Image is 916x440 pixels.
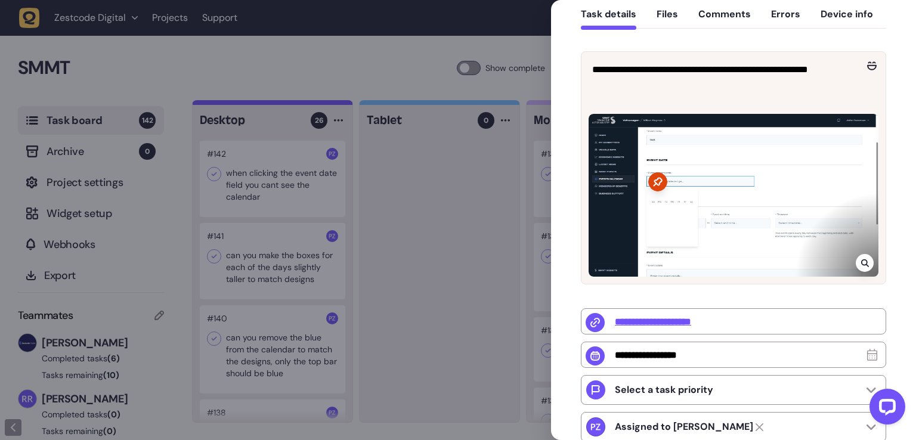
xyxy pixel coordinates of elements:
button: Errors [771,8,800,30]
button: Comments [698,8,751,30]
p: Select a task priority [615,384,713,396]
button: Device info [821,8,873,30]
button: Files [657,8,678,30]
strong: Paris Zisis [615,421,753,433]
button: Task details [581,8,636,30]
iframe: LiveChat chat widget [860,384,910,434]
